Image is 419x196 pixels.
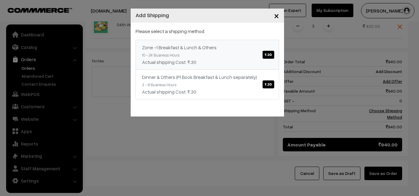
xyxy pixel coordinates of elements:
[136,11,169,19] h4: Add Shipping
[136,40,279,70] a: Zone -1 Breakfast & Lunch & Others₹.30 10 - 24 Business HoursActual shipping Cost: ₹.30
[263,51,274,59] span: ₹.30
[142,82,176,87] small: 3 - 8 Business Hours
[269,6,284,25] button: Close
[274,10,279,21] span: ×
[142,53,179,57] small: 10 - 24 Business Hours
[263,80,274,88] span: ₹.30
[142,73,273,81] div: Dinner & Others (Pl Book Breakfast & Lunch separately)
[142,44,273,51] div: Zone -1 Breakfast & Lunch & Others
[142,88,273,95] div: Actual shipping Cost: ₹.30
[142,58,273,66] div: Actual shipping Cost: ₹.30
[136,28,279,35] p: Please select a shipping method
[136,69,279,99] a: Dinner & Others (Pl Book Breakfast & Lunch separately)₹.30 3 - 8 Business HoursActual shipping Co...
